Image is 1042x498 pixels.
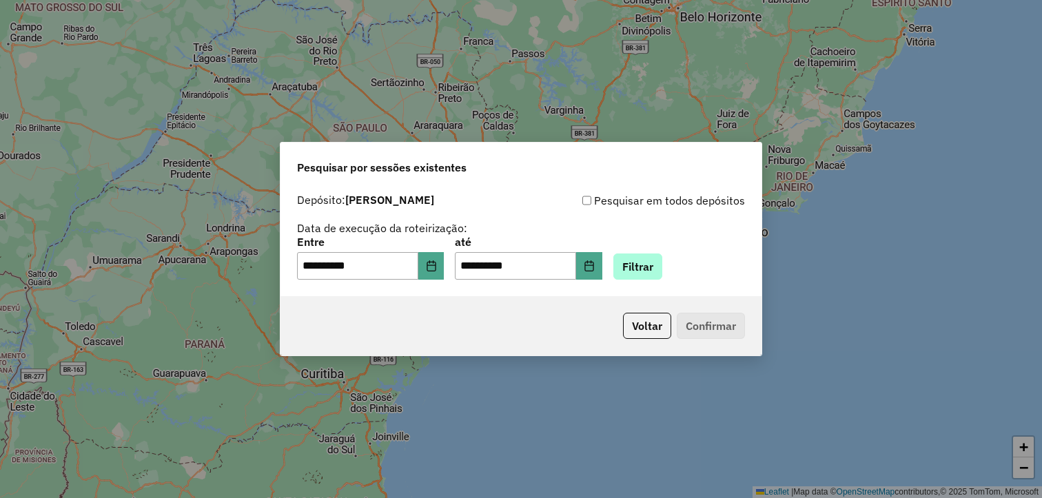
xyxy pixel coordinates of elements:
[455,234,602,250] label: até
[576,252,602,280] button: Choose Date
[613,253,662,280] button: Filtrar
[297,234,444,250] label: Entre
[297,191,434,208] label: Depósito:
[297,159,467,176] span: Pesquisar por sessões existentes
[297,220,467,236] label: Data de execução da roteirização:
[623,313,671,339] button: Voltar
[418,252,445,280] button: Choose Date
[521,192,745,209] div: Pesquisar em todos depósitos
[345,193,434,207] strong: [PERSON_NAME]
